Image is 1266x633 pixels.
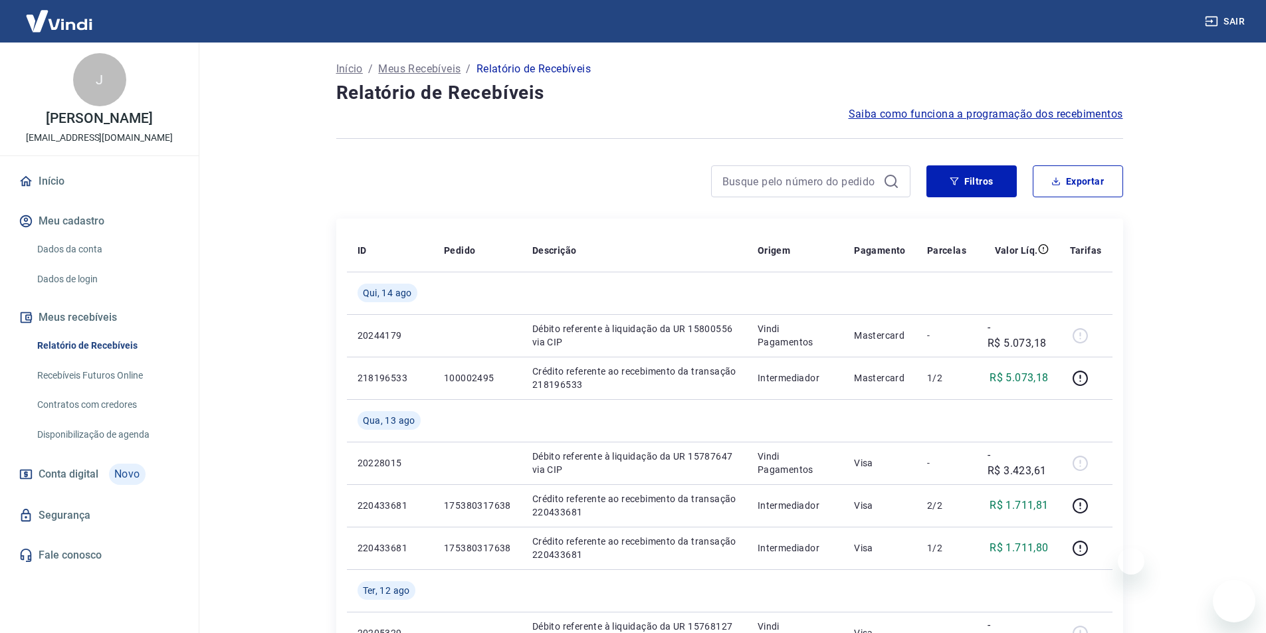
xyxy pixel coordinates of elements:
[363,286,412,300] span: Qui, 14 ago
[1202,9,1250,34] button: Sair
[988,447,1049,479] p: -R$ 3.423,61
[995,244,1038,257] p: Valor Líq.
[16,501,183,530] a: Segurança
[1118,548,1144,575] iframe: Fechar mensagem
[1070,244,1102,257] p: Tarifas
[854,499,906,512] p: Visa
[109,464,146,485] span: Novo
[368,61,373,77] p: /
[32,391,183,418] a: Contratos com credores
[336,61,363,77] a: Início
[466,61,471,77] p: /
[988,319,1049,351] p: -R$ 5.073,18
[16,1,102,41] img: Vindi
[532,322,736,349] p: Débito referente à liquidação da UR 15800556 via CIP
[927,371,966,385] p: 1/2
[16,167,183,196] a: Início
[758,244,790,257] p: Origem
[927,329,966,342] p: -
[32,236,183,263] a: Dados da conta
[854,456,906,470] p: Visa
[358,456,423,470] p: 20228015
[336,80,1123,106] h4: Relatório de Recebíveis
[16,541,183,570] a: Fale conosco
[444,499,511,512] p: 175380317638
[758,450,833,476] p: Vindi Pagamentos
[73,53,126,106] div: J
[854,244,906,257] p: Pagamento
[927,456,966,470] p: -
[532,365,736,391] p: Crédito referente ao recebimento da transação 218196533
[32,266,183,293] a: Dados de login
[444,541,511,555] p: 175380317638
[532,244,577,257] p: Descrição
[476,61,591,77] p: Relatório de Recebíveis
[927,541,966,555] p: 1/2
[32,362,183,389] a: Recebíveis Futuros Online
[39,465,98,484] span: Conta digital
[444,371,511,385] p: 100002495
[854,329,906,342] p: Mastercard
[758,371,833,385] p: Intermediador
[16,207,183,236] button: Meu cadastro
[363,584,410,597] span: Ter, 12 ago
[378,61,461,77] a: Meus Recebíveis
[758,322,833,349] p: Vindi Pagamentos
[358,541,423,555] p: 220433681
[46,112,152,126] p: [PERSON_NAME]
[990,370,1048,386] p: R$ 5.073,18
[32,421,183,448] a: Disponibilização de agenda
[444,244,475,257] p: Pedido
[849,106,1123,122] a: Saiba como funciona a programação dos recebimentos
[26,131,173,145] p: [EMAIL_ADDRESS][DOMAIN_NAME]
[358,371,423,385] p: 218196533
[990,540,1048,556] p: R$ 1.711,80
[758,541,833,555] p: Intermediador
[722,171,878,191] input: Busque pelo número do pedido
[927,499,966,512] p: 2/2
[16,458,183,490] a: Conta digitalNovo
[927,244,966,257] p: Parcelas
[16,303,183,332] button: Meus recebíveis
[1033,165,1123,197] button: Exportar
[990,497,1048,513] p: R$ 1.711,81
[532,535,736,561] p: Crédito referente ao recebimento da transação 220433681
[758,499,833,512] p: Intermediador
[1213,580,1255,622] iframe: Botão para abrir a janela de mensagens
[926,165,1017,197] button: Filtros
[854,541,906,555] p: Visa
[532,450,736,476] p: Débito referente à liquidação da UR 15787647 via CIP
[358,329,423,342] p: 20244179
[358,244,367,257] p: ID
[32,332,183,359] a: Relatório de Recebíveis
[532,492,736,519] p: Crédito referente ao recebimento da transação 220433681
[358,499,423,512] p: 220433681
[363,414,415,427] span: Qua, 13 ago
[854,371,906,385] p: Mastercard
